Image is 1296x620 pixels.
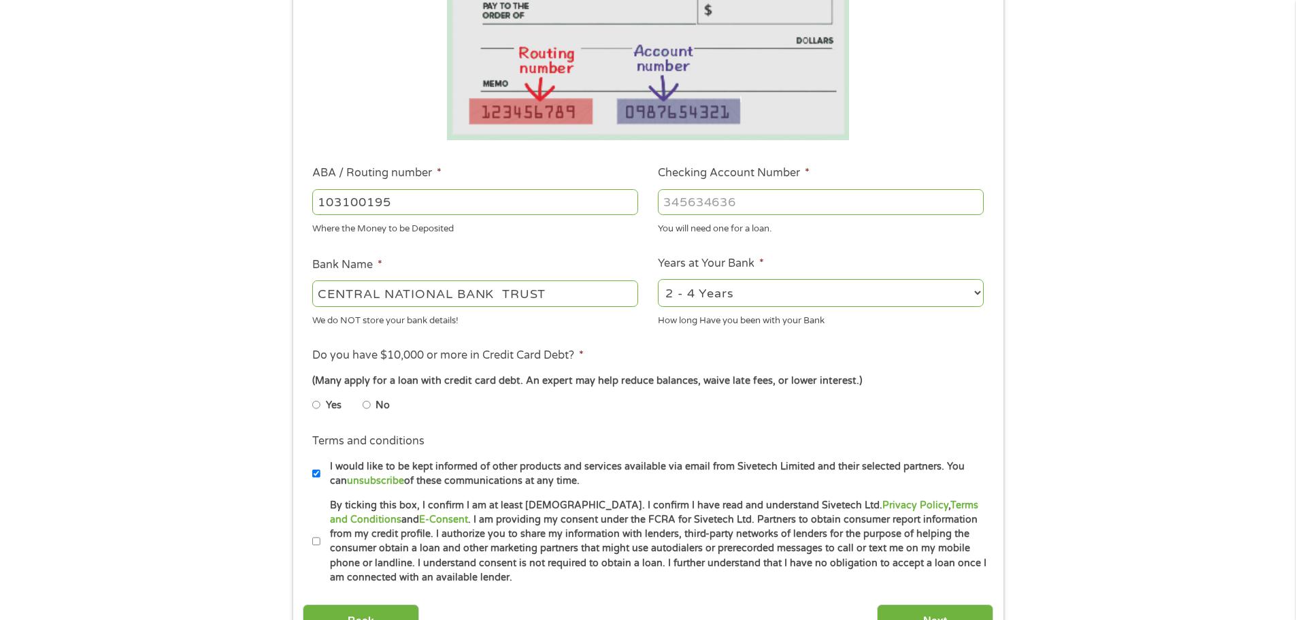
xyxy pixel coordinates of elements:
[330,500,978,525] a: Terms and Conditions
[658,309,984,327] div: How long Have you been with your Bank
[312,258,382,272] label: Bank Name
[326,398,342,413] label: Yes
[312,374,983,389] div: (Many apply for a loan with credit card debt. An expert may help reduce balances, waive late fees...
[312,309,638,327] div: We do NOT store your bank details!
[658,218,984,236] div: You will need one for a loan.
[312,218,638,236] div: Where the Money to be Deposited
[882,500,948,511] a: Privacy Policy
[419,514,468,525] a: E-Consent
[312,189,638,215] input: 263177916
[312,434,425,448] label: Terms and conditions
[312,348,584,363] label: Do you have $10,000 or more in Credit Card Debt?
[312,166,442,180] label: ABA / Routing number
[658,166,810,180] label: Checking Account Number
[320,498,988,585] label: By ticking this box, I confirm I am at least [DEMOGRAPHIC_DATA]. I confirm I have read and unders...
[658,257,764,271] label: Years at Your Bank
[376,398,390,413] label: No
[320,459,988,489] label: I would like to be kept informed of other products and services available via email from Sivetech...
[658,189,984,215] input: 345634636
[347,475,404,487] a: unsubscribe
